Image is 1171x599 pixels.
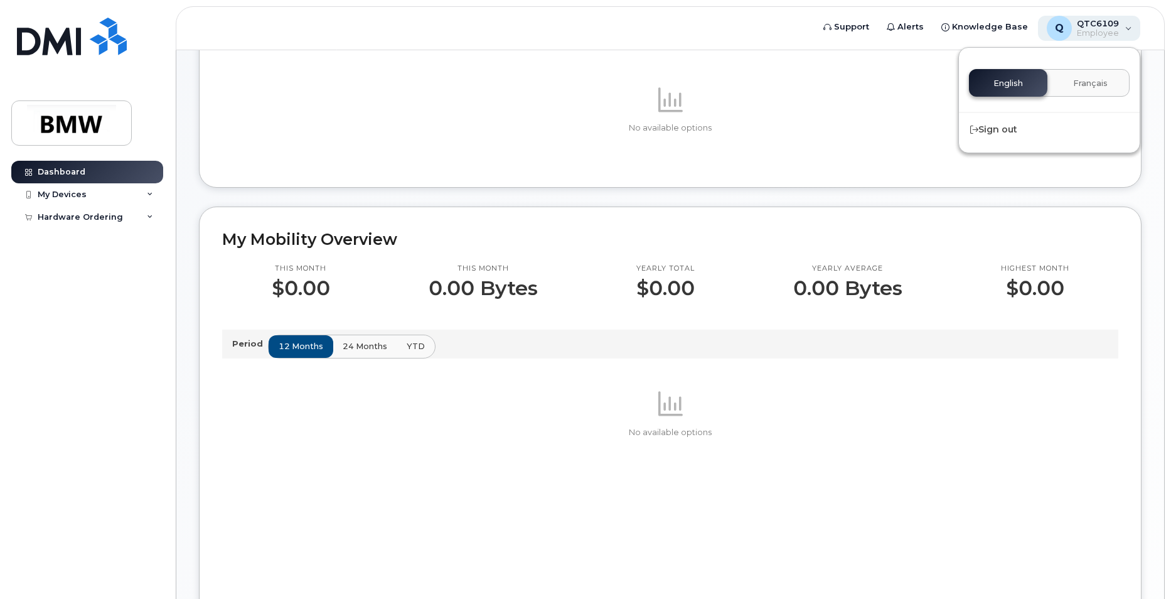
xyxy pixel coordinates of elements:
p: Yearly average [793,264,902,274]
p: This month [272,264,330,274]
span: 24 months [343,340,387,352]
p: $0.00 [636,277,695,299]
p: 0.00 Bytes [429,277,538,299]
p: Period [232,338,268,350]
a: Knowledge Base [933,14,1037,40]
p: No available options [222,427,1118,438]
span: Employee [1077,28,1119,38]
span: QTC6109 [1077,18,1119,28]
a: Alerts [878,14,933,40]
p: This month [429,264,538,274]
p: 0.00 Bytes [793,277,902,299]
a: Support [815,14,878,40]
p: No available options [222,122,1118,134]
span: YTD [407,340,425,352]
p: Highest month [1001,264,1069,274]
iframe: Messenger Launcher [1116,544,1162,590]
div: Sign out [959,118,1140,141]
span: Alerts [897,21,924,33]
span: Français [1073,78,1108,89]
span: Knowledge Base [952,21,1028,33]
h2: My Mobility Overview [222,230,1118,249]
span: Support [834,21,869,33]
p: $0.00 [1001,277,1069,299]
div: QTC6109 [1038,16,1141,41]
p: Yearly total [636,264,695,274]
p: $0.00 [272,277,330,299]
span: Q [1055,21,1064,36]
